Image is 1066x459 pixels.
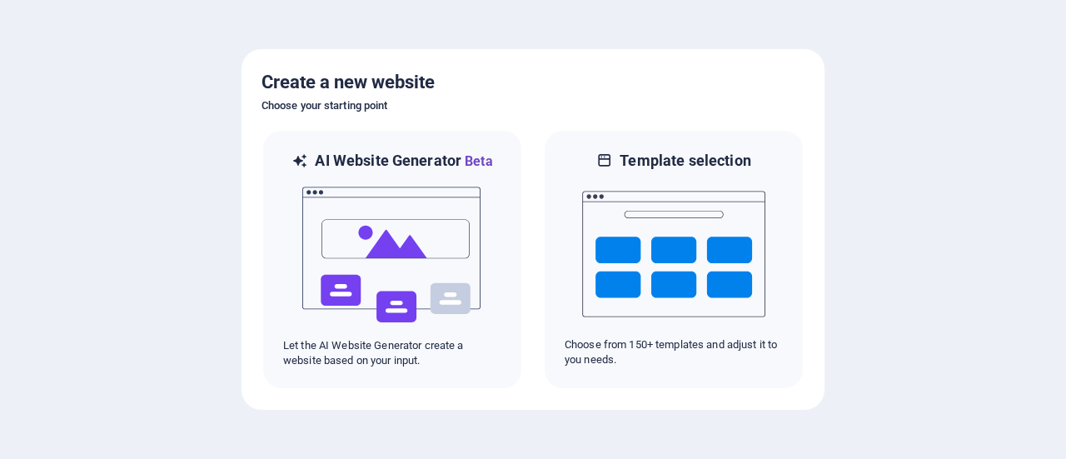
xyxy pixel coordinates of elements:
[262,96,804,116] h6: Choose your starting point
[461,153,493,169] span: Beta
[543,129,804,390] div: Template selectionChoose from 150+ templates and adjust it to you needs.
[283,338,501,368] p: Let the AI Website Generator create a website based on your input.
[262,69,804,96] h5: Create a new website
[315,151,492,172] h6: AI Website Generator
[301,172,484,338] img: ai
[262,129,523,390] div: AI Website GeneratorBetaaiLet the AI Website Generator create a website based on your input.
[565,337,783,367] p: Choose from 150+ templates and adjust it to you needs.
[620,151,750,171] h6: Template selection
